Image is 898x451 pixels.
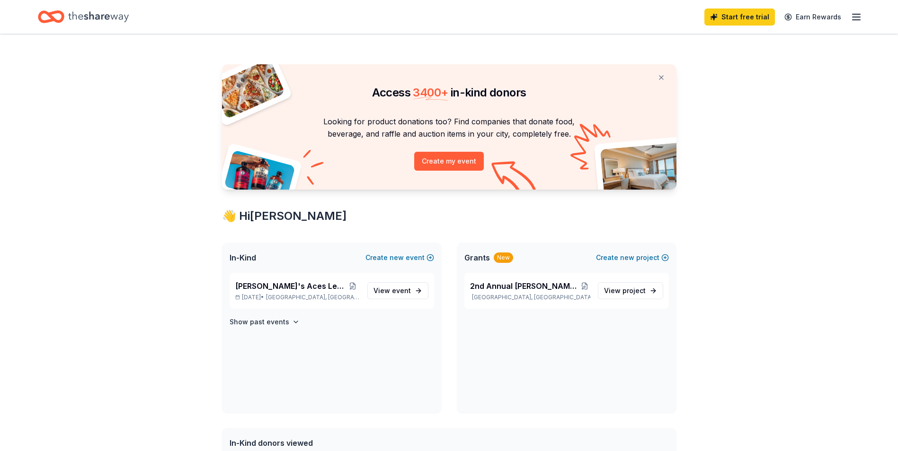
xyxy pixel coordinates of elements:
a: View project [598,282,663,299]
span: 3400 + [413,86,448,99]
div: In-Kind donors viewed [230,437,421,449]
img: Curvy arrow [491,161,539,197]
img: Pizza [211,59,285,119]
span: 2nd Annual [PERSON_NAME]'s Aces Legacy Classic [470,280,579,292]
span: View [604,285,646,296]
span: project [622,286,646,295]
a: Home [38,6,129,28]
p: [GEOGRAPHIC_DATA], [GEOGRAPHIC_DATA] [470,294,590,301]
span: new [390,252,404,263]
span: In-Kind [230,252,256,263]
div: New [494,252,513,263]
a: Start free trial [704,9,775,26]
p: Looking for product donations too? Find companies that donate food, beverage, and raffle and auct... [233,115,665,140]
button: Create my event [414,152,484,171]
p: [DATE] • [235,294,360,301]
button: Createnewproject [596,252,669,263]
a: View event [367,282,428,299]
a: Earn Rewards [779,9,847,26]
span: [GEOGRAPHIC_DATA], [GEOGRAPHIC_DATA] [266,294,359,301]
span: [PERSON_NAME]'s Aces Legacy Classic [235,280,346,292]
button: Show past events [230,316,300,328]
h4: Show past events [230,316,289,328]
span: Access in-kind donors [372,86,526,99]
span: View [373,285,411,296]
span: Grants [464,252,490,263]
button: Createnewevent [365,252,434,263]
span: new [620,252,634,263]
span: event [392,286,411,295]
div: 👋 Hi [PERSON_NAME] [222,208,676,224]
